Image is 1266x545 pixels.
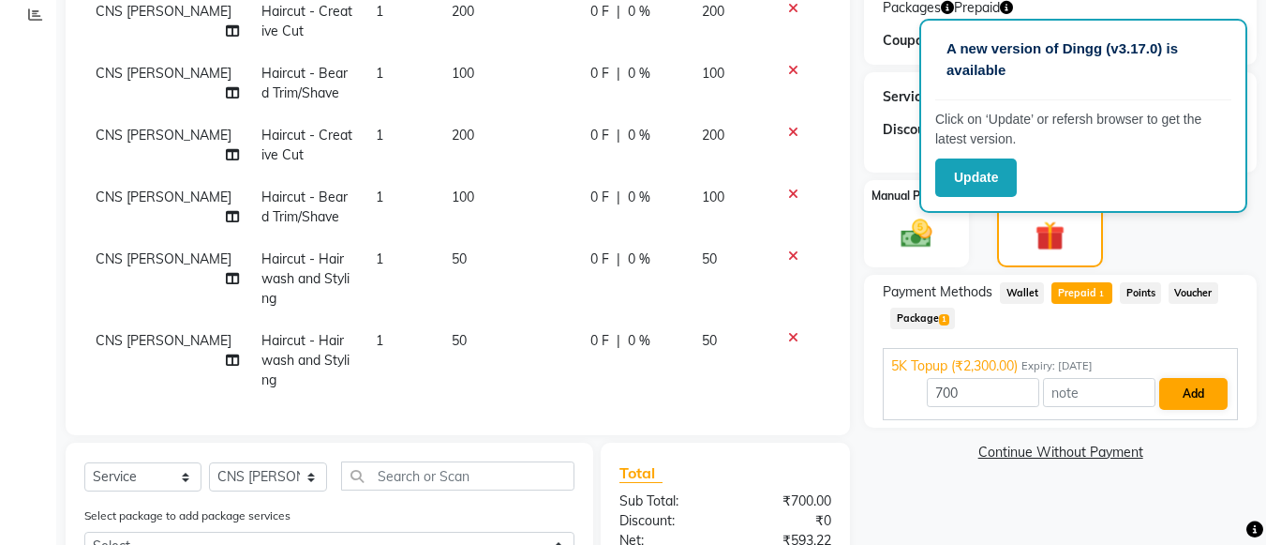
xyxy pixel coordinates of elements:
[1169,282,1218,304] span: Voucher
[452,189,474,205] span: 100
[617,331,620,351] span: |
[590,188,609,207] span: 0 F
[452,332,467,349] span: 50
[590,250,609,269] span: 0 F
[1000,282,1044,304] span: Wallet
[1026,218,1074,254] img: _gift.svg
[96,250,231,267] span: CNS [PERSON_NAME]
[702,332,717,349] span: 50
[891,216,942,251] img: _cash.svg
[452,3,474,20] span: 200
[617,188,620,207] span: |
[1096,289,1107,300] span: 1
[376,250,383,267] span: 1
[702,189,724,205] span: 100
[946,38,1220,81] p: A new version of Dingg (v3.17.0) is available
[935,159,1017,197] button: Update
[341,462,574,491] input: Search or Scan
[96,127,231,144] span: CNS [PERSON_NAME]
[702,65,724,82] span: 100
[605,511,725,531] div: Discount:
[617,126,620,145] span: |
[617,2,620,22] span: |
[702,250,717,267] span: 50
[617,250,620,269] span: |
[96,3,231,20] span: CNS [PERSON_NAME]
[261,127,352,163] span: Haircut - Creative Cut
[619,463,663,483] span: Total
[376,189,383,205] span: 1
[871,188,961,204] label: Manual Payment
[376,3,383,20] span: 1
[261,332,350,388] span: Haircut - Hairwash and Styling
[628,331,650,351] span: 0 %
[1159,378,1228,410] button: Add
[868,443,1253,462] a: Continue Without Payment
[96,65,231,82] span: CNS [PERSON_NAME]
[452,65,474,82] span: 100
[890,308,955,329] span: Package
[628,250,650,269] span: 0 %
[590,331,609,351] span: 0 F
[1120,282,1161,304] span: Points
[628,2,650,22] span: 0 %
[883,282,992,302] span: Payment Methods
[628,188,650,207] span: 0 %
[883,120,941,140] div: Discount:
[96,189,231,205] span: CNS [PERSON_NAME]
[376,332,383,349] span: 1
[927,378,1039,407] input: Amount
[1021,358,1093,374] span: Expiry: [DATE]
[590,2,609,22] span: 0 F
[725,492,845,511] div: ₹700.00
[628,64,650,83] span: 0 %
[261,65,348,101] span: Haircut - Beard Trim/Shave
[725,511,845,531] div: ₹0
[883,31,1001,51] div: Coupon Code
[261,250,350,307] span: Haircut - Hairwash and Styling
[628,126,650,145] span: 0 %
[935,110,1231,149] p: Click on ‘Update’ or refersh browser to get the latest version.
[891,356,1018,376] span: 5K Topup (₹2,300.00)
[261,189,348,225] span: Haircut - Beard Trim/Shave
[605,492,725,511] div: Sub Total:
[376,127,383,144] span: 1
[1051,282,1112,304] span: Prepaid
[883,87,968,107] div: Service Total:
[702,3,724,20] span: 200
[939,314,949,325] span: 1
[590,64,609,83] span: 0 F
[452,250,467,267] span: 50
[617,64,620,83] span: |
[96,332,231,349] span: CNS [PERSON_NAME]
[702,127,724,144] span: 200
[452,127,474,144] span: 200
[261,3,352,39] span: Haircut - Creative Cut
[590,126,609,145] span: 0 F
[1043,378,1155,407] input: note
[376,65,383,82] span: 1
[84,507,290,524] label: Select package to add package services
